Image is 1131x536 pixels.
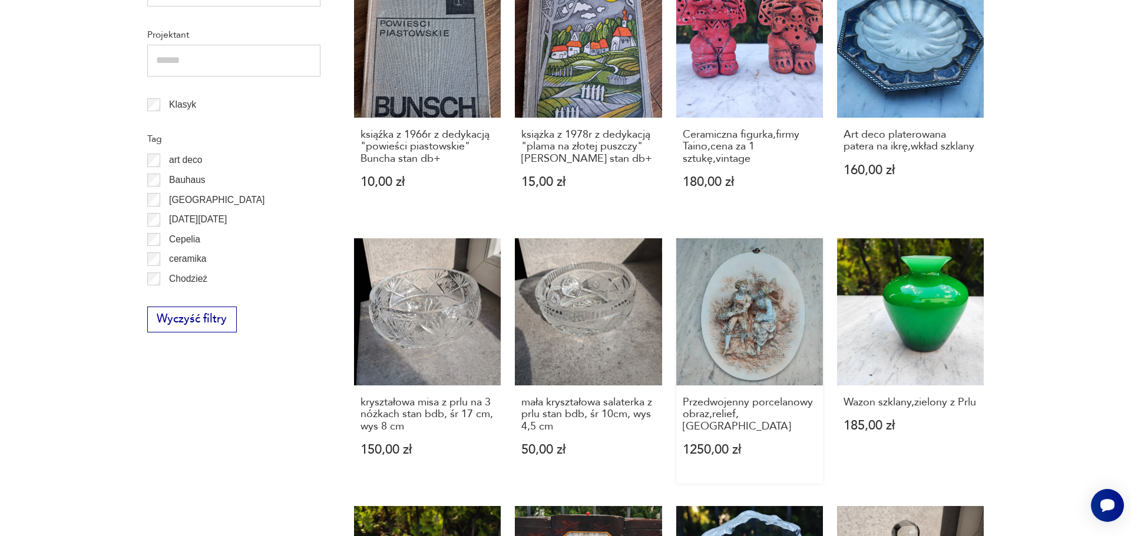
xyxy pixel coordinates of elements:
p: Ćmielów [169,291,204,307]
h3: kryształowa misa z prlu na 3 nóżkach stan bdb, śr 17 cm, wys 8 cm [361,397,495,432]
p: 185,00 zł [844,420,978,432]
h3: Art deco platerowana patera na ikrę,wkład szklany [844,129,978,153]
p: 10,00 zł [361,176,495,188]
p: art deco [169,152,202,168]
p: Projektant [147,27,320,42]
a: Wazon szklany,zielony z PrluWazon szklany,zielony z Prlu185,00 zł [837,238,984,484]
p: Tag [147,131,320,147]
h3: Przedwojenny porcelanowy obraz,relief,[GEOGRAPHIC_DATA] [683,397,817,432]
h3: mała kryształowa salaterka z prlu stan bdb, śr 10cm, wys 4,5 cm [521,397,656,432]
h3: Wazon szklany,zielony z Prlu [844,397,978,408]
a: mała kryształowa salaterka z prlu stan bdb, śr 10cm, wys 4,5 cmmała kryształowa salaterka z prlu ... [515,238,662,484]
p: [GEOGRAPHIC_DATA] [169,192,264,208]
p: 50,00 zł [521,444,656,456]
p: Chodzież [169,271,207,287]
h3: ksiąźka z 1966r z dedykacją "powieści piastowskie" Buncha stan db+ [361,129,495,165]
p: [DATE][DATE] [169,212,227,227]
button: Wyczyść filtry [147,307,237,332]
iframe: Smartsupp widget button [1091,489,1124,522]
a: kryształowa misa z prlu na 3 nóżkach stan bdb, śr 17 cm, wys 8 cmkryształowa misa z prlu na 3 nóż... [354,238,501,484]
p: 15,00 zł [521,176,656,188]
p: ceramika [169,251,206,267]
p: 150,00 zł [361,444,495,456]
p: 1250,00 zł [683,444,817,456]
h3: książka z 1978r z dedykacją "plama na złotej puszczy" [PERSON_NAME] stan db+ [521,129,656,165]
p: Klasyk [169,97,196,112]
p: 160,00 zł [844,164,978,177]
h3: Ceramiczna figurka,firmy Taino,cena za 1 sztukę,vintage [683,129,817,165]
p: 180,00 zł [683,176,817,188]
p: Cepelia [169,232,200,247]
p: Bauhaus [169,172,206,188]
a: Przedwojenny porcelanowy obraz,relief,DresdenPrzedwojenny porcelanowy obraz,relief,[GEOGRAPHIC_DA... [676,238,823,484]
